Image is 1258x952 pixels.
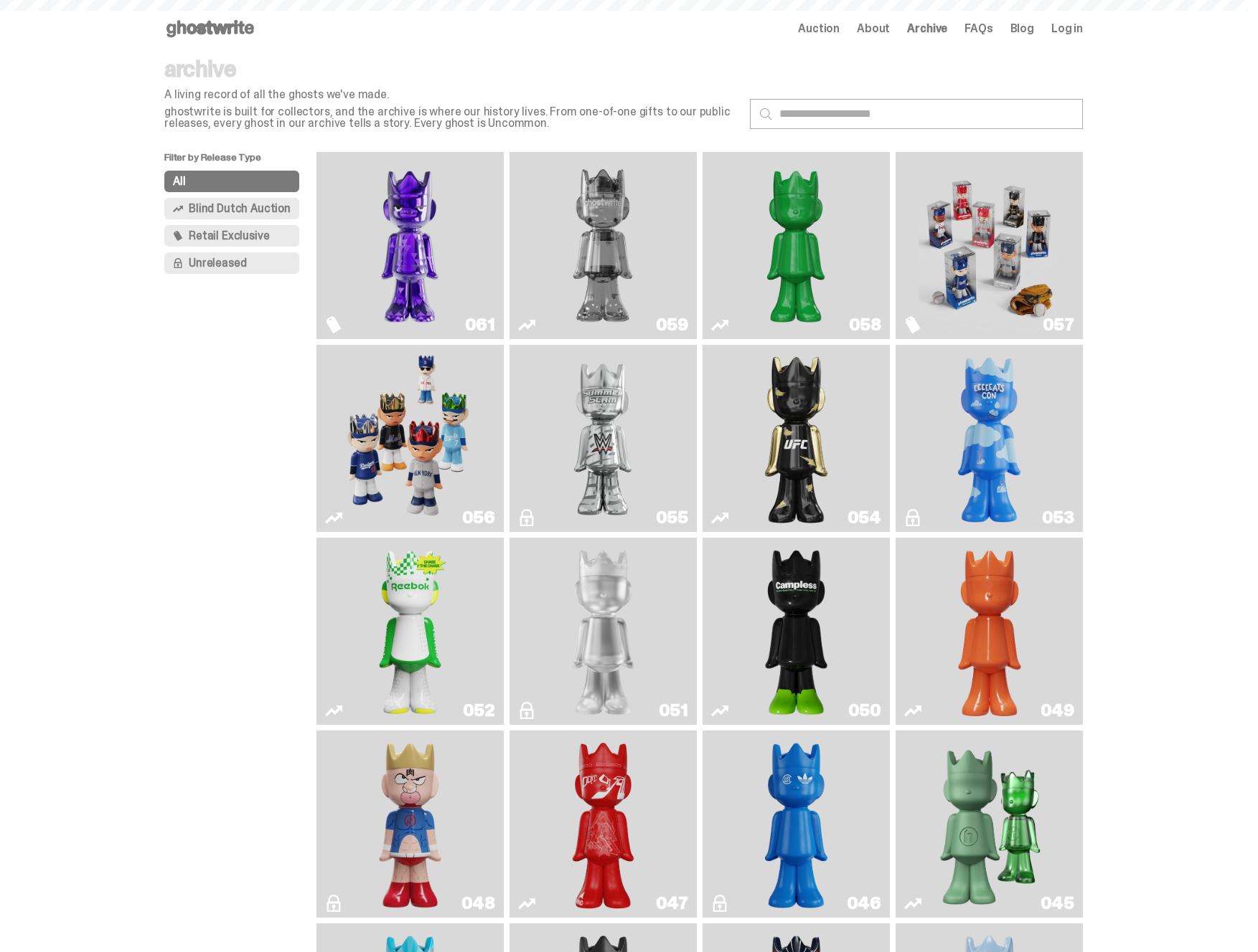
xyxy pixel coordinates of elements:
[904,736,1074,912] a: Present
[798,23,840,34] a: Auction
[463,702,495,719] div: 052
[565,736,642,912] img: Skip
[759,543,835,719] img: Campless
[164,252,299,274] button: Unreleased
[964,23,992,34] a: FAQs
[1041,702,1074,719] div: 049
[848,509,881,526] div: 054
[659,702,688,719] div: 051
[532,158,673,333] img: Two
[189,203,291,214] span: Blind Dutch Auction
[164,171,299,192] button: All
[164,225,299,247] button: Retail Exclusive
[164,106,738,129] p: ghostwrite is built for collectors, and the archive is where our history lives. From one-of-one g...
[325,351,495,526] a: Game Face (2025)
[372,736,449,912] img: Kinnikuman
[518,351,688,526] a: I Was There SummerSlam
[518,543,688,719] a: LLLoyalty
[1042,509,1074,526] div: 053
[1043,316,1074,333] div: 057
[164,89,738,100] p: A living record of all the ghosts we've made.
[465,316,495,333] div: 061
[904,351,1074,526] a: ghooooost
[726,158,866,333] img: Schrödinger's ghost: Sunday Green
[952,351,1028,526] img: ghooooost
[952,543,1028,719] img: Schrödinger's ghost: Orange Vibe
[164,152,316,171] p: Filter by Release Type
[325,158,495,333] a: Fantasy
[759,351,835,526] img: Ruby
[462,509,495,526] div: 056
[656,316,688,333] div: 059
[532,351,673,526] img: I Was There SummerSlam
[325,736,495,912] a: Kinnikuman
[907,23,947,34] a: Archive
[656,895,688,912] div: 047
[518,736,688,912] a: Skip
[847,895,881,912] div: 046
[518,158,688,333] a: Two
[919,158,1059,333] img: Game Face (2025)
[711,158,881,333] a: Schrödinger's ghost: Sunday Green
[565,543,642,719] img: LLLoyalty
[711,351,881,526] a: Ruby
[1010,23,1034,34] a: Blog
[711,736,881,912] a: ComplexCon HK
[339,158,480,333] img: Fantasy
[711,543,881,719] a: Campless
[164,198,299,219] button: Blind Dutch Auction
[325,543,495,719] a: Court Victory
[164,57,738,80] p: archive
[189,257,246,269] span: Unreleased
[759,736,835,912] img: ComplexCon HK
[1051,23,1083,34] a: Log in
[339,351,480,526] img: Game Face (2025)
[461,895,495,912] div: 048
[189,230,269,242] span: Retail Exclusive
[904,158,1074,333] a: Game Face (2025)
[848,702,881,719] div: 050
[1041,895,1074,912] div: 045
[857,23,890,34] a: About
[173,176,186,187] span: All
[372,543,449,719] img: Court Victory
[849,316,881,333] div: 058
[904,543,1074,719] a: Schrödinger's ghost: Orange Vibe
[929,736,1050,912] img: Present
[656,509,688,526] div: 055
